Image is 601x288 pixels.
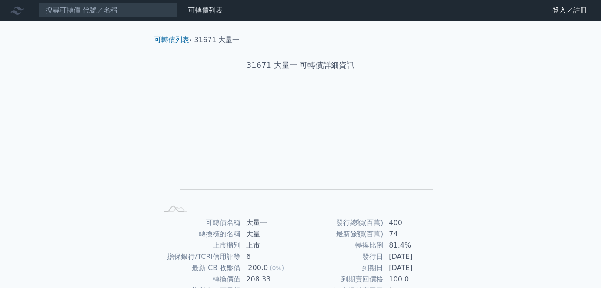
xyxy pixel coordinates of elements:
[241,217,300,228] td: 大量一
[194,35,240,45] li: 31671 大量一
[300,240,384,251] td: 轉換比例
[384,262,443,274] td: [DATE]
[300,274,384,285] td: 到期賣回價格
[300,228,384,240] td: 最新餘額(百萬)
[241,240,300,251] td: 上市
[241,251,300,262] td: 6
[545,3,594,17] a: 登入／註冊
[384,251,443,262] td: [DATE]
[300,251,384,262] td: 發行日
[188,6,223,14] a: 可轉債列表
[154,35,192,45] li: ›
[158,274,241,285] td: 轉換價值
[300,262,384,274] td: 到期日
[300,217,384,228] td: 發行總額(百萬)
[384,274,443,285] td: 100.0
[158,240,241,251] td: 上市櫃別
[241,274,300,285] td: 208.33
[158,228,241,240] td: 轉換標的名稱
[384,217,443,228] td: 400
[158,217,241,228] td: 可轉債名稱
[38,3,177,18] input: 搜尋可轉債 代號／名稱
[241,228,300,240] td: 大量
[172,99,433,202] g: Chart
[384,228,443,240] td: 74
[246,263,270,273] div: 200.0
[154,36,189,44] a: 可轉債列表
[384,240,443,251] td: 81.4%
[158,262,241,274] td: 最新 CB 收盤價
[158,251,241,262] td: 擔保銀行/TCRI信用評等
[270,265,284,271] span: (0%)
[147,59,454,71] h1: 31671 大量一 可轉債詳細資訊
